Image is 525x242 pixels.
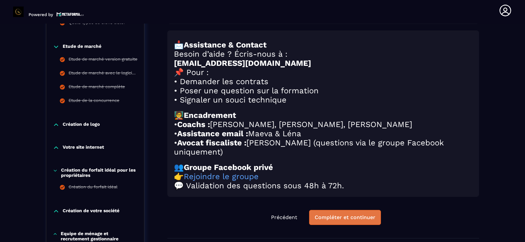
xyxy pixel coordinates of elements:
h2: • Demander les contrats [174,77,472,86]
div: Création du forfait idéal [69,184,117,192]
h2: • [PERSON_NAME], [PERSON_NAME], [PERSON_NAME] [174,120,472,129]
img: logo [56,11,84,17]
h2: Besoin d’aide ? Écris-nous à : [174,49,472,59]
div: Compléter et continuer [315,214,375,221]
p: Création de votre société [63,208,119,214]
p: Etude de marché [63,44,101,50]
h2: • [PERSON_NAME] (questions via le groupe Facebook uniquement) [174,138,472,157]
strong: Assistance & Contact [184,40,266,49]
p: Création du forfait idéal pour les propriétaires [61,167,137,178]
div: Etude de marché version gratuite [69,57,137,64]
h2: • Maeva & Léna [174,129,472,138]
p: Powered by [29,12,53,17]
strong: Coachs : [177,120,210,129]
img: logo-branding [13,7,24,17]
strong: [EMAIL_ADDRESS][DOMAIN_NAME] [174,59,311,68]
button: Précédent [266,210,303,225]
p: Création de logo [63,121,100,128]
div: Etude de marché avec le logiciel Airdna version payante [69,70,137,78]
p: Votre site internet [63,144,104,151]
h2: 📌 Pour : [174,68,472,77]
h2: 📩 [174,40,472,49]
strong: Assistance email : [177,129,248,138]
strong: Encadrement [184,111,236,120]
button: Compléter et continuer [309,210,381,225]
h2: 👥 [174,163,472,172]
h2: 💬 Validation des questions sous 48h à 72h. [174,181,472,190]
div: Etude de marché complète [69,84,125,91]
strong: Avocat fiscaliste : [177,138,246,147]
div: Etude de la concurrence [69,98,119,105]
h2: • Poser une question sur la formation [174,86,472,95]
h2: 🧑‍🏫 [174,111,472,120]
strong: Groupe Facebook privé [184,163,273,172]
h2: • Signaler un souci technique [174,95,472,104]
a: Rejoindre le groupe [184,172,259,181]
h2: 👉 [174,172,472,181]
div: Quels types de biens cibler [69,20,125,27]
p: Equipe de ménage et recrutement gestionnaire [61,231,137,241]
